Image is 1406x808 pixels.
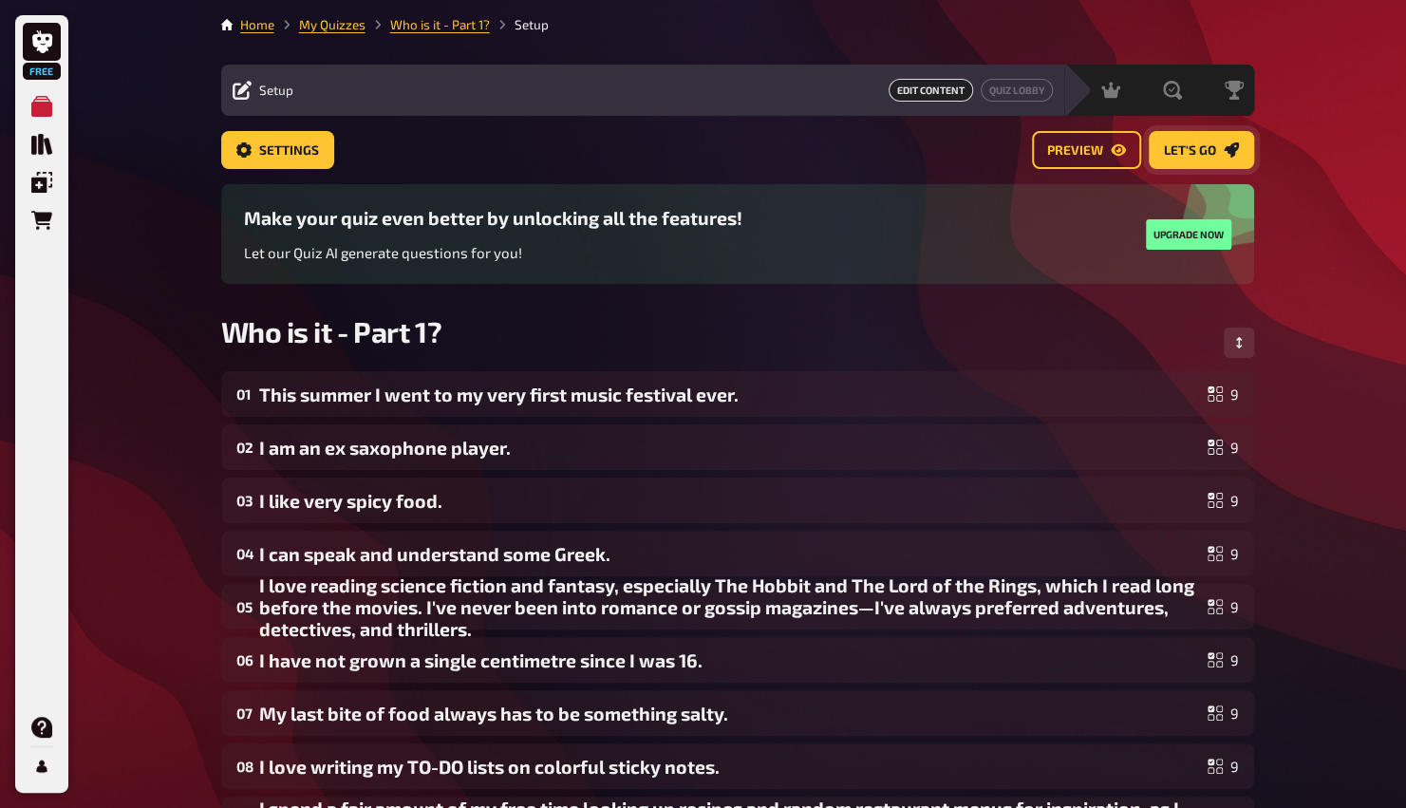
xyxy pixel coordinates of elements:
div: 04 [236,545,252,562]
span: Setup [259,83,293,98]
div: 9 [1208,705,1239,721]
li: Setup [490,15,549,34]
div: 06 [236,651,252,668]
a: Edit Content [889,79,973,102]
span: Settings [259,144,319,158]
a: Who is it - Part 1? [390,17,490,32]
div: 9 [1208,493,1239,508]
div: I like very spicy food. [259,490,1200,512]
button: Upgrade now [1146,219,1231,250]
div: 05 [236,598,252,615]
div: 9 [1208,546,1239,561]
a: My Quizzes [299,17,366,32]
span: Preview [1047,144,1103,158]
div: My last bite of food always has to be something salty. [259,703,1200,724]
div: 03 [236,492,252,509]
li: Who is it - Part 1? [366,15,490,34]
button: Settings [221,131,334,169]
div: 9 [1208,386,1239,402]
div: 9 [1208,599,1239,614]
li: Home [240,15,274,34]
div: I can speak and understand some Greek. [259,543,1200,565]
span: Free [25,66,59,77]
div: 07 [236,705,252,722]
div: I have not grown a single centimetre since I was 16. [259,649,1200,671]
button: Quiz Lobby [981,79,1053,102]
div: 08 [236,758,252,775]
span: Let's go [1164,144,1216,158]
button: Change Order [1224,328,1254,358]
a: Home [240,17,274,32]
div: 9 [1208,759,1239,774]
div: 9 [1208,652,1239,667]
div: I love writing my TO-DO lists on colorful sticky notes. [259,756,1200,778]
button: Let's go [1149,131,1254,169]
div: 01 [236,385,252,403]
h3: Make your quiz even better by unlocking all the features! [244,207,742,229]
li: My Quizzes [274,15,366,34]
button: Preview [1032,131,1141,169]
div: 9 [1208,440,1239,455]
div: I am an ex saxophone player. [259,437,1200,459]
div: This summer I went to my very first music festival ever. [259,384,1200,405]
span: Let our Quiz AI generate questions for you! [244,244,522,261]
div: 02 [236,439,252,456]
span: Who is it - Part 1? [221,314,441,348]
div: I love reading science fiction and fantasy, especially The Hobbit and The Lord of the Rings, whic... [259,574,1200,640]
